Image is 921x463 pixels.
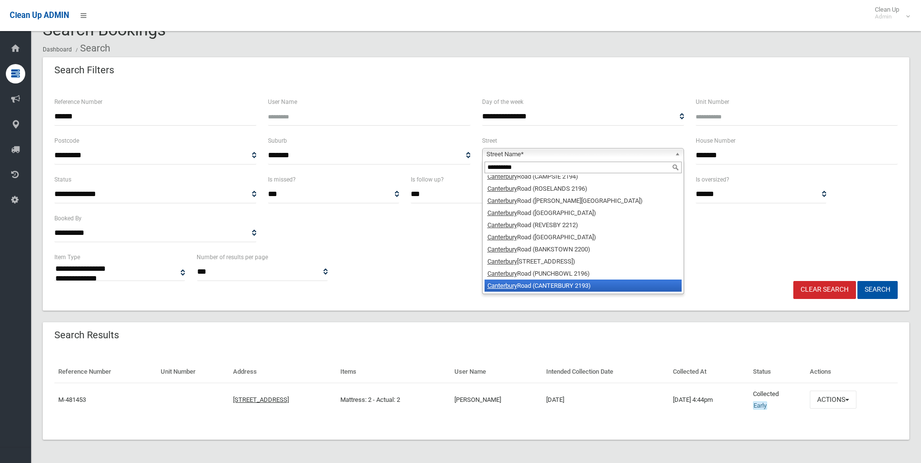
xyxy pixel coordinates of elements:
[487,221,517,229] em: Canterbury
[485,267,682,280] li: Road (PUNCHBOWL 2196)
[487,282,517,289] em: Canterbury
[669,361,750,383] th: Collected At
[54,361,157,383] th: Reference Number
[233,396,289,403] a: [STREET_ADDRESS]
[485,182,682,195] li: Road (ROSELANDS 2196)
[482,97,523,107] label: Day of the week
[696,174,729,185] label: Is oversized?
[336,383,451,416] td: Mattress: 2 - Actual: 2
[73,39,110,57] li: Search
[487,246,517,253] em: Canterbury
[482,135,497,146] label: Street
[10,11,69,20] span: Clean Up ADMIN
[197,252,268,263] label: Number of results per page
[487,270,517,277] em: Canterbury
[749,383,806,416] td: Collected
[696,97,729,107] label: Unit Number
[485,243,682,255] li: Road (BANKSTOWN 2200)
[54,213,82,224] label: Booked By
[411,174,444,185] label: Is follow up?
[542,361,669,383] th: Intended Collection Date
[487,197,517,204] em: Canterbury
[485,207,682,219] li: Road ([GEOGRAPHIC_DATA])
[486,149,671,160] span: Street Name*
[54,135,79,146] label: Postcode
[487,173,517,180] em: Canterbury
[485,255,682,267] li: [STREET_ADDRESS])
[54,252,80,263] label: Item Type
[451,361,542,383] th: User Name
[870,6,909,20] span: Clean Up
[857,281,898,299] button: Search
[806,361,898,383] th: Actions
[487,233,517,241] em: Canterbury
[485,231,682,243] li: Road ([GEOGRAPHIC_DATA])
[485,219,682,231] li: Road (REVESBY 2212)
[487,209,517,216] em: Canterbury
[43,326,131,345] header: Search Results
[669,383,750,416] td: [DATE] 4:44pm
[696,135,736,146] label: House Number
[753,401,767,410] span: Early
[229,361,336,383] th: Address
[485,280,682,292] li: Road (CANTERBURY 2193)
[54,97,102,107] label: Reference Number
[157,361,229,383] th: Unit Number
[810,391,856,409] button: Actions
[268,174,296,185] label: Is missed?
[542,383,669,416] td: [DATE]
[793,281,856,299] a: Clear Search
[485,170,682,182] li: Road (CAMPSIE 2194)
[485,195,682,207] li: Road ([PERSON_NAME][GEOGRAPHIC_DATA])
[451,383,542,416] td: [PERSON_NAME]
[268,97,297,107] label: User Name
[43,46,72,53] a: Dashboard
[749,361,806,383] th: Status
[58,396,86,403] a: M-481453
[54,174,71,185] label: Status
[487,258,517,265] em: Canterbury
[875,13,899,20] small: Admin
[336,361,451,383] th: Items
[43,61,126,80] header: Search Filters
[268,135,287,146] label: Suburb
[487,185,517,192] em: Canterbury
